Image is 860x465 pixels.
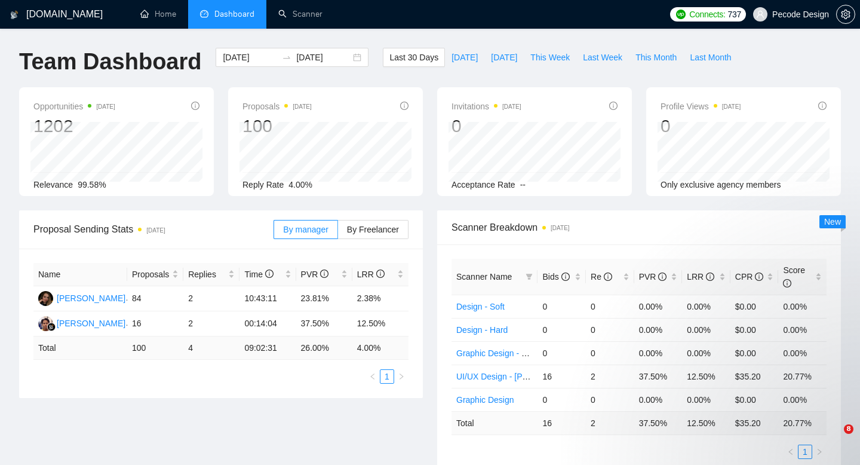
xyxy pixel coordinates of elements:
[78,180,106,189] span: 99.58%
[127,311,183,336] td: 16
[282,53,291,62] span: to
[798,445,812,458] a: 1
[288,180,312,189] span: 4.00%
[451,99,521,114] span: Invitations
[400,102,408,110] span: info-circle
[722,103,741,110] time: [DATE]
[57,317,125,330] div: [PERSON_NAME]
[394,369,408,384] li: Next Page
[635,51,677,64] span: This Month
[376,270,385,278] span: info-circle
[445,48,484,67] button: [DATE]
[296,336,352,360] td: 26.00 %
[265,270,274,278] span: info-circle
[824,217,841,227] span: New
[816,448,823,455] span: right
[634,295,683,318] td: 0.00%
[706,273,714,281] span: info-circle
[183,336,239,360] td: 4
[484,48,524,67] button: [DATE]
[583,51,622,64] span: Last Week
[394,369,408,384] button: right
[586,411,634,435] td: 2
[451,51,478,64] span: [DATE]
[604,273,612,281] span: info-circle
[812,445,827,459] button: right
[33,115,115,137] div: 1202
[836,10,855,19] a: setting
[756,10,764,19] span: user
[57,292,125,305] div: [PERSON_NAME]
[369,373,376,380] span: left
[844,424,853,434] span: 8
[38,316,53,331] img: MS
[798,445,812,459] li: 1
[283,225,328,234] span: By manager
[502,103,521,110] time: [DATE]
[389,51,438,64] span: Last 30 Days
[191,102,199,110] span: info-circle
[730,318,779,341] td: $0.00
[735,272,763,282] span: CPR
[38,318,125,328] a: MS[PERSON_NAME]
[819,424,848,453] iframe: Intercom live chat
[537,365,586,388] td: 16
[33,222,274,237] span: Proposal Sending Stats
[38,291,53,306] img: KP
[783,265,805,288] span: Score
[183,286,239,311] td: 2
[239,311,296,336] td: 00:14:04
[634,341,683,365] td: 0.00%
[784,445,798,459] button: left
[301,270,329,279] span: PVR
[96,103,115,110] time: [DATE]
[19,48,201,76] h1: Team Dashboard
[347,225,399,234] span: By Freelancer
[33,336,127,360] td: Total
[661,115,741,137] div: 0
[200,10,208,18] span: dashboard
[730,341,779,365] td: $0.00
[537,388,586,411] td: 0
[383,48,445,67] button: Last 30 Days
[456,325,508,335] a: Design - Hard
[591,272,612,282] span: Re
[214,9,254,19] span: Dashboard
[561,273,570,281] span: info-circle
[812,445,827,459] li: Next Page
[526,273,533,280] span: filter
[365,369,380,384] button: left
[183,263,239,286] th: Replies
[38,293,125,302] a: KP[PERSON_NAME]
[586,365,634,388] td: 2
[542,272,569,282] span: Bids
[47,323,56,331] img: gigradar-bm.png
[676,10,686,19] img: upwork-logo.png
[365,369,380,384] li: Previous Page
[586,341,634,365] td: 0
[658,273,666,281] span: info-circle
[524,48,576,67] button: This Week
[537,341,586,365] td: 0
[357,270,385,279] span: LRR
[537,295,586,318] td: 0
[140,9,176,19] a: homeHome
[239,336,296,360] td: 09:02:31
[451,411,537,435] td: Total
[451,180,515,189] span: Acceptance Rate
[609,102,618,110] span: info-circle
[634,318,683,341] td: 0.00%
[242,99,312,114] span: Proposals
[586,388,634,411] td: 0
[293,103,311,110] time: [DATE]
[352,311,408,336] td: 12.50%
[456,372,630,381] a: UI/UX Design - [PERSON_NAME] (autobid on)
[242,180,284,189] span: Reply Rate
[33,180,73,189] span: Relevance
[586,318,634,341] td: 0
[127,263,183,286] th: Proposals
[456,395,514,405] a: Graphic Design
[296,311,352,336] td: 37.50%
[523,268,535,286] span: filter
[818,102,827,110] span: info-circle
